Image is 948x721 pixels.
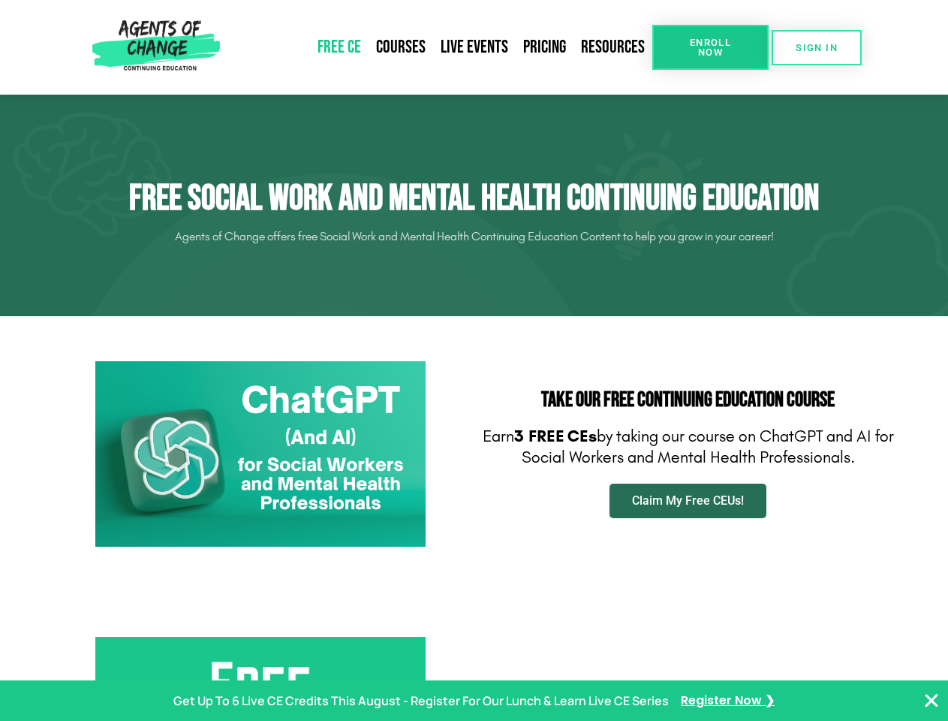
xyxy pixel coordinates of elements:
a: SIGN IN [772,30,862,65]
a: Claim My Free CEUs! [609,484,766,518]
h2: Take Our FREE Continuing Education Course [482,390,895,411]
a: Resources [573,30,652,65]
a: Register Now ❯ [681,690,775,712]
span: Enroll Now [676,38,745,57]
h1: Free Social Work and Mental Health Continuing Education [54,177,895,221]
span: SIGN IN [796,43,838,53]
p: Agents of Change offers free Social Work and Mental Health Continuing Education Content to help y... [54,225,895,249]
a: Enroll Now [652,25,769,70]
b: 3 FREE CEs [514,427,597,446]
a: Pricing [516,30,573,65]
span: Claim My Free CEUs! [632,495,744,507]
p: Get Up To 6 Live CE Credits This August - Register For Our Lunch & Learn Live CE Series [173,690,669,712]
a: Live Events [433,30,516,65]
p: Earn by taking our course on ChatGPT and AI for Social Workers and Mental Health Professionals. [482,426,895,469]
button: Close Banner [922,692,940,710]
nav: Menu [226,30,652,65]
a: Courses [369,30,433,65]
a: Free CE [310,30,369,65]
